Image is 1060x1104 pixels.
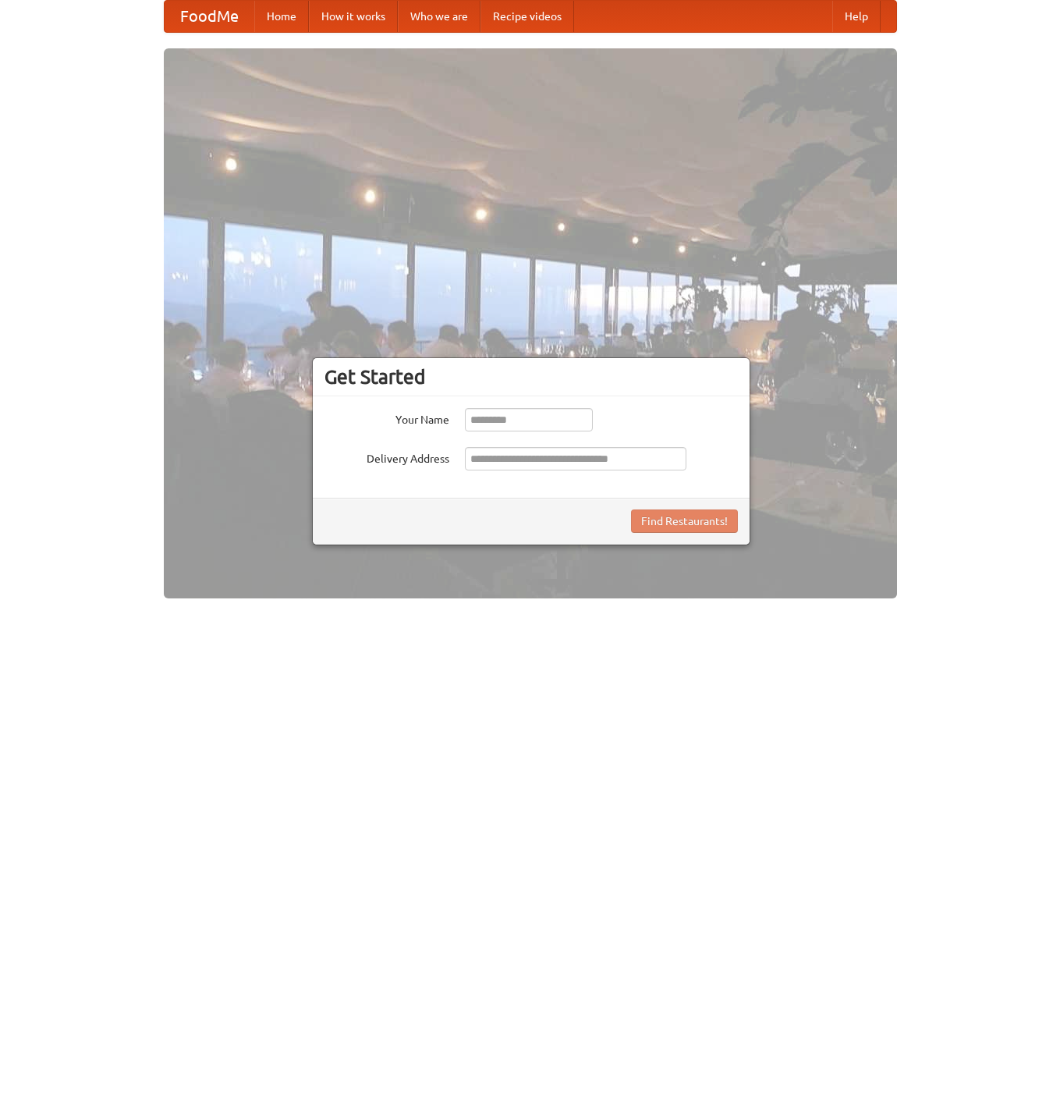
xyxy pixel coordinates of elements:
[324,365,738,389] h3: Get Started
[480,1,574,32] a: Recipe videos
[631,509,738,533] button: Find Restaurants!
[309,1,398,32] a: How it works
[832,1,881,32] a: Help
[324,447,449,467] label: Delivery Address
[165,1,254,32] a: FoodMe
[254,1,309,32] a: Home
[398,1,480,32] a: Who we are
[324,408,449,428] label: Your Name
